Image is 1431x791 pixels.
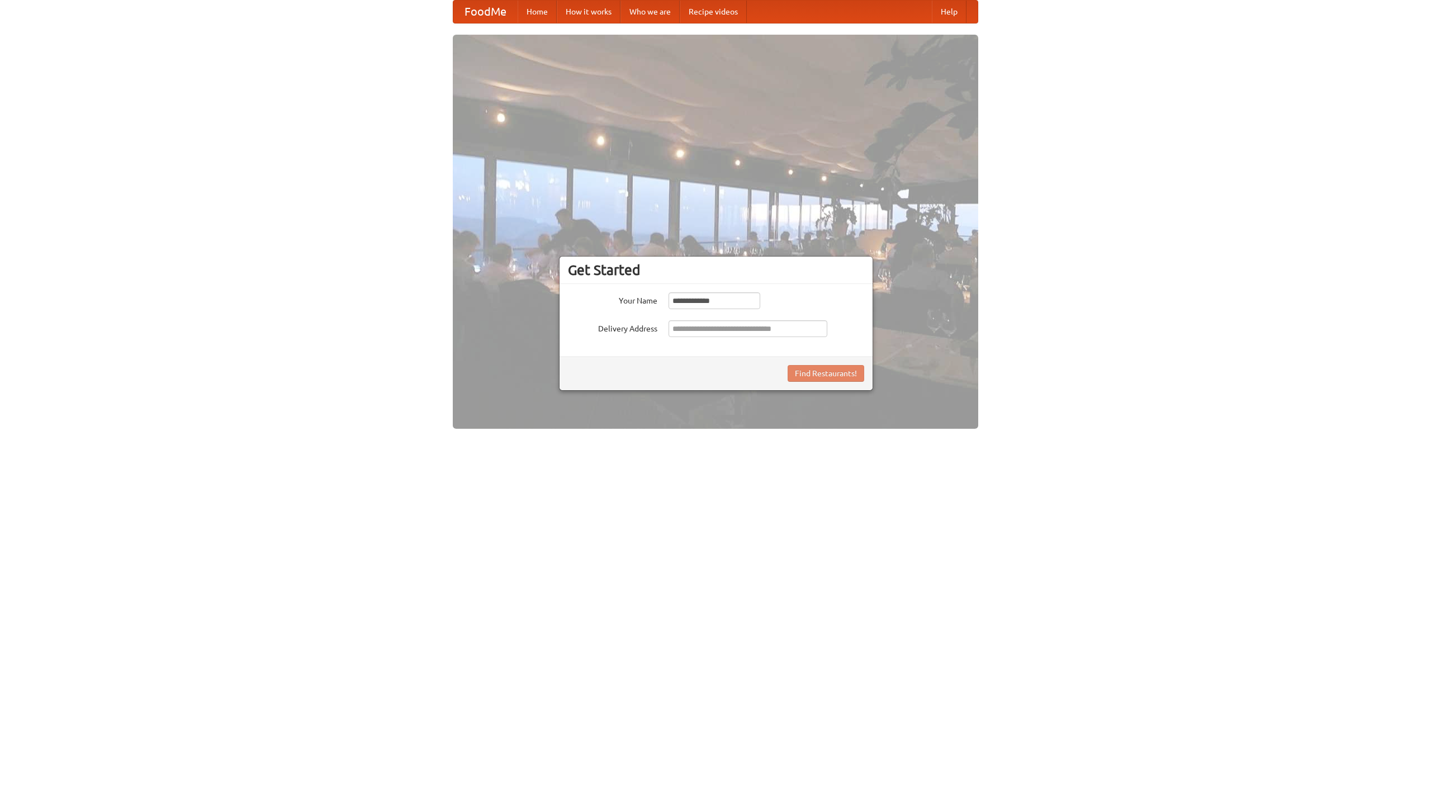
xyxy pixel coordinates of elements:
a: Home [518,1,557,23]
a: FoodMe [453,1,518,23]
label: Delivery Address [568,320,657,334]
a: Recipe videos [680,1,747,23]
button: Find Restaurants! [788,365,864,382]
label: Your Name [568,292,657,306]
a: Help [932,1,966,23]
a: How it works [557,1,620,23]
h3: Get Started [568,262,864,278]
a: Who we are [620,1,680,23]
